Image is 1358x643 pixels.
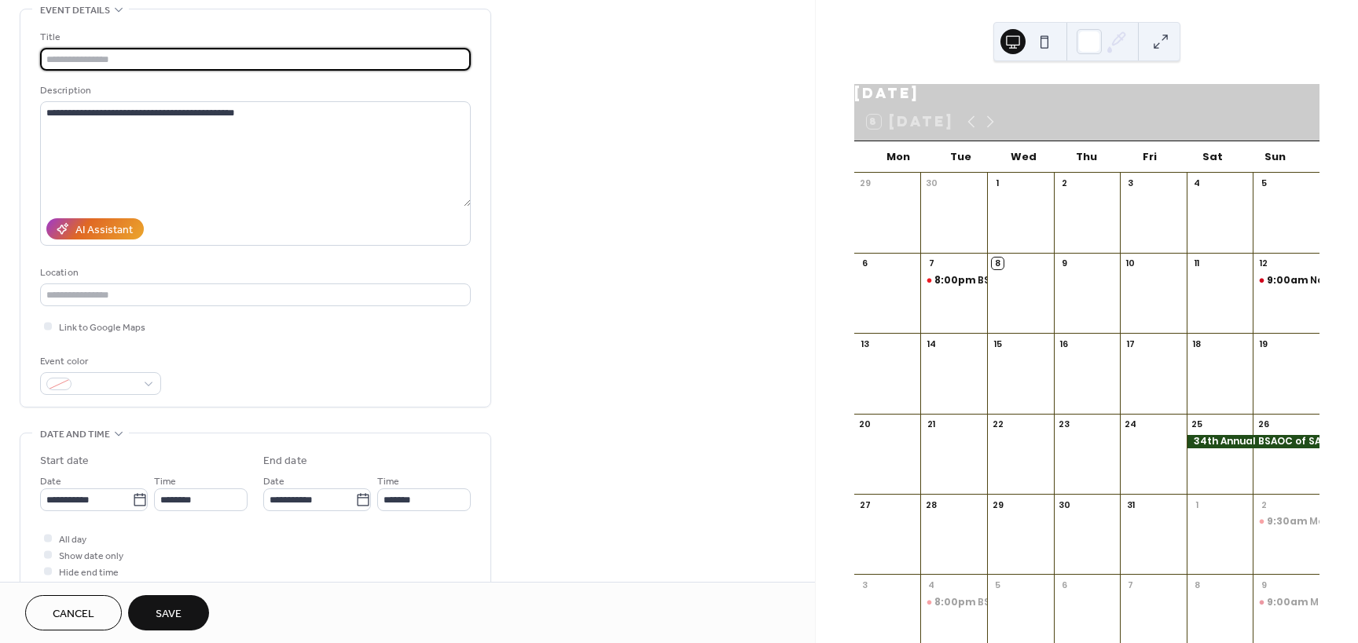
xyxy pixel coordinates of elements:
button: Save [128,595,209,630]
span: 9:30am [1267,515,1309,528]
div: Start date [40,453,89,469]
span: Time [154,473,176,490]
div: 12 [1257,258,1269,269]
span: Cancel [53,606,94,623]
div: Thu [1055,141,1118,173]
div: 8 [1191,579,1203,590]
div: BSAOC Club Meeting [978,596,1083,609]
div: 30 [1059,499,1070,510]
div: 24 [1125,418,1136,430]
div: 22 [992,418,1004,430]
div: 19 [1257,338,1269,349]
button: Cancel [25,595,122,630]
div: 13 [859,338,871,349]
div: 21 [925,418,937,430]
span: Show date only [59,548,123,564]
div: Title [40,29,468,46]
span: 9:00am [1267,274,1310,287]
span: Event details [40,2,110,19]
div: 23 [1059,418,1070,430]
div: Description [40,82,468,99]
div: 2 [1257,499,1269,510]
div: 15 [992,338,1004,349]
div: Sat [1181,141,1244,173]
div: Mon [867,141,930,173]
div: 20 [859,418,871,430]
div: 7 [1125,579,1136,590]
div: 2 [1059,177,1070,189]
div: 18 [1191,338,1203,349]
div: 34th Annual BSAOC of SA Rally [1187,435,1319,448]
div: BSAOC Club Meeting [978,274,1083,287]
div: Event color [40,353,158,370]
div: 14 [925,338,937,349]
div: Location [40,265,468,281]
span: Hide end time [59,564,119,581]
div: 7 [925,258,937,269]
span: Date [40,473,61,490]
div: 28 [925,499,937,510]
div: 3 [1125,177,1136,189]
div: 1 [1191,499,1203,510]
span: Link to Google Maps [59,320,145,336]
div: 11 [1191,258,1203,269]
div: 6 [859,258,871,269]
div: Mannum Ride/Paddle Boat Ride [1253,596,1319,609]
div: 27 [859,499,871,510]
div: 17 [1125,338,1136,349]
span: Date [263,473,284,490]
div: 16 [1059,338,1070,349]
div: Northern Club Ride [1253,274,1319,287]
div: Sun [1244,141,1307,173]
div: 4 [925,579,937,590]
div: 9 [1257,579,1269,590]
span: Save [156,606,182,623]
div: BSAOC Club Meeting [920,596,987,609]
div: 30 [925,177,937,189]
div: 25 [1191,418,1203,430]
div: 5 [1257,177,1269,189]
div: 1 [992,177,1004,189]
div: 9 [1059,258,1070,269]
div: [DATE] [854,84,1319,103]
div: BSAOC Club Meeting [920,274,987,287]
div: Wed [993,141,1055,173]
div: 10 [1125,258,1136,269]
div: 29 [859,177,871,189]
div: 8 [992,258,1004,269]
button: AI Assistant [46,218,144,239]
div: AI Assistant [75,222,133,239]
div: End date [263,453,307,469]
span: All day [59,532,86,548]
span: 8:00pm [934,596,978,609]
span: 8:00pm [934,274,978,287]
div: Tue [930,141,993,173]
div: 31 [1125,499,1136,510]
div: 26 [1257,418,1269,430]
div: 4 [1191,177,1203,189]
div: 29 [992,499,1004,510]
div: Fri [1118,141,1181,173]
div: Macclesfield Show and Shine [1253,515,1319,528]
span: 9:00am [1267,596,1310,609]
div: 6 [1059,579,1070,590]
span: Time [377,473,399,490]
span: Date and time [40,426,110,443]
div: 3 [859,579,871,590]
div: 5 [992,579,1004,590]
